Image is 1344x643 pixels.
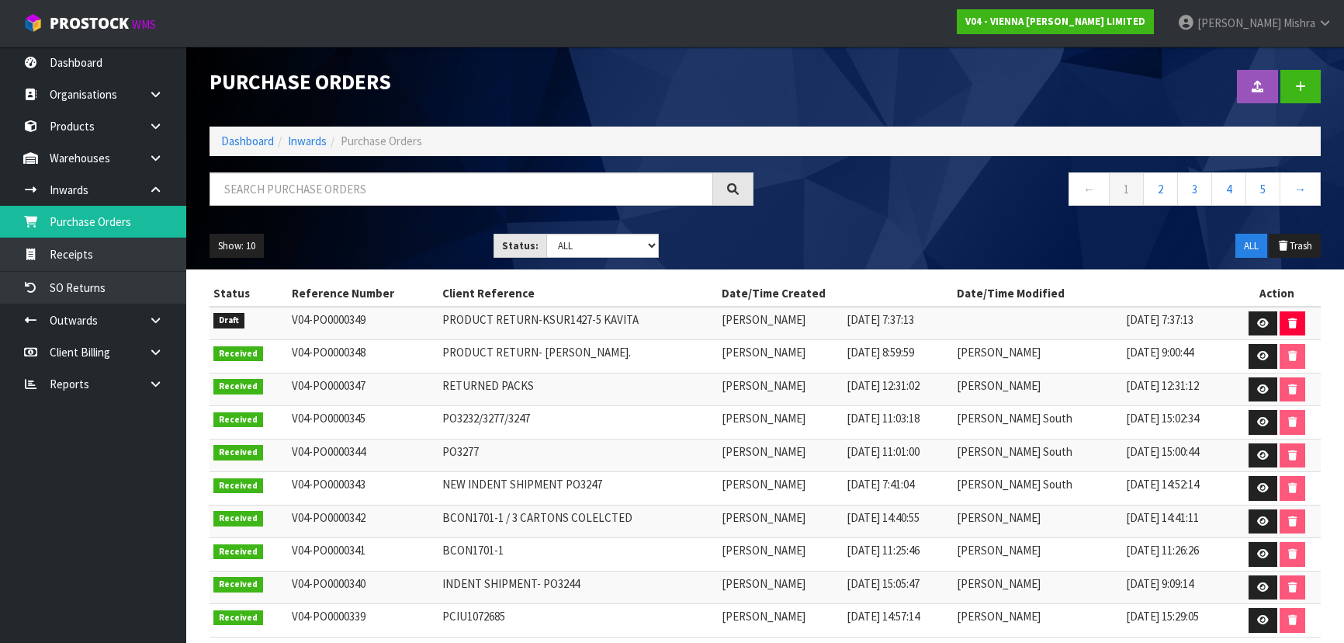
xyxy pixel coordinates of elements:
a: 1 [1109,172,1144,206]
a: 2 [1143,172,1178,206]
span: [PERSON_NAME] [722,411,805,426]
span: [DATE] 14:52:14 [1126,477,1199,492]
span: Draft [213,313,244,328]
span: [PERSON_NAME] South [957,444,1072,459]
td: PRODUCT RETURN-KSUR1427-5 KAVITA [438,307,718,340]
span: [DATE] 11:03:18 [847,411,920,426]
span: [DATE] 11:25:46 [847,543,920,558]
span: [PERSON_NAME] [957,510,1041,525]
span: [PERSON_NAME] [722,378,805,393]
td: V04-PO0000342 [288,505,438,538]
span: ProStock [50,13,129,33]
span: [PERSON_NAME] [957,609,1041,624]
span: Received [213,610,263,626]
span: [DATE] 7:37:13 [1126,312,1193,327]
th: Client Reference [438,281,718,306]
span: [PERSON_NAME] [957,378,1041,393]
td: RETURNED PACKS [438,373,718,406]
span: [DATE] 15:05:47 [847,576,920,591]
td: PO3277 [438,439,718,472]
th: Status [210,281,288,306]
td: INDENT SHIPMENT- PO3244 [438,571,718,604]
span: [PERSON_NAME] [722,345,805,360]
td: V04-PO0000341 [288,538,438,572]
span: [DATE] 14:40:55 [847,510,920,525]
th: Reference Number [288,281,438,306]
td: PO3232/3277/3247 [438,406,718,440]
td: PRODUCT RETURN- [PERSON_NAME]. [438,340,718,374]
span: [DATE] 14:57:14 [847,609,920,624]
span: [DATE] 7:41:04 [847,477,914,492]
span: Received [213,379,263,394]
a: 4 [1211,172,1246,206]
button: Show: 10 [210,234,264,259]
span: Received [213,511,263,527]
span: [PERSON_NAME] [722,510,805,525]
strong: Status: [502,239,539,252]
td: V04-PO0000344 [288,439,438,472]
strong: V04 - VIENNA [PERSON_NAME] LIMITED [965,15,1145,28]
span: [PERSON_NAME] South [957,477,1072,492]
span: [PERSON_NAME] [957,543,1041,558]
span: Received [213,544,263,560]
th: Date/Time Created [718,281,954,306]
span: [PERSON_NAME] [722,576,805,591]
span: [DATE] 12:31:02 [847,378,920,393]
td: V04-PO0000340 [288,571,438,604]
td: V04-PO0000343 [288,472,438,506]
span: [DATE] 7:37:13 [847,312,914,327]
span: [DATE] 15:02:34 [1126,411,1199,426]
input: Search purchase orders [210,172,713,206]
span: Received [213,577,263,593]
th: Action [1232,281,1321,306]
small: WMS [132,17,156,32]
span: [DATE] 14:41:11 [1126,510,1199,525]
span: [DATE] 15:29:05 [1126,609,1199,624]
span: Received [213,346,263,362]
span: [DATE] 11:26:26 [1126,543,1199,558]
button: Trash [1269,234,1321,259]
span: [DATE] 9:00:44 [1126,345,1193,360]
span: [PERSON_NAME] [722,312,805,327]
span: [PERSON_NAME] [1197,16,1281,30]
span: [DATE] 9:09:14 [1126,576,1193,591]
a: Inwards [288,134,327,148]
td: BCON1701-1 [438,538,718,572]
span: Received [213,445,263,461]
h1: Purchase Orders [210,70,753,93]
td: BCON1701-1 / 3 CARTONS COLELCTED [438,505,718,538]
td: V04-PO0000345 [288,406,438,440]
td: V04-PO0000349 [288,307,438,340]
td: V04-PO0000339 [288,604,438,638]
button: ALL [1235,234,1267,259]
span: Received [213,412,263,428]
td: NEW INDENT SHIPMENT PO3247 [438,472,718,506]
a: 5 [1245,172,1280,206]
a: V04 - VIENNA [PERSON_NAME] LIMITED [957,9,1154,34]
span: [PERSON_NAME] [722,444,805,459]
span: [PERSON_NAME] South [957,411,1072,426]
span: [DATE] 15:00:44 [1126,444,1199,459]
td: V04-PO0000348 [288,340,438,374]
span: [DATE] 12:31:12 [1126,378,1199,393]
span: [DATE] 11:01:00 [847,444,920,459]
span: [PERSON_NAME] [722,609,805,624]
span: [PERSON_NAME] [957,345,1041,360]
a: Dashboard [221,134,274,148]
td: V04-PO0000347 [288,373,438,406]
span: [PERSON_NAME] [957,576,1041,591]
span: [PERSON_NAME] [722,543,805,558]
span: Received [213,478,263,494]
img: cube-alt.png [23,13,43,33]
a: 3 [1177,172,1212,206]
th: Date/Time Modified [953,281,1232,306]
span: [PERSON_NAME] [722,477,805,492]
span: [DATE] 8:59:59 [847,345,914,360]
span: Mishra [1283,16,1315,30]
nav: Page navigation [777,172,1321,210]
td: PCIU1072685 [438,604,718,638]
a: → [1280,172,1321,206]
span: Purchase Orders [341,134,422,148]
a: ← [1069,172,1110,206]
